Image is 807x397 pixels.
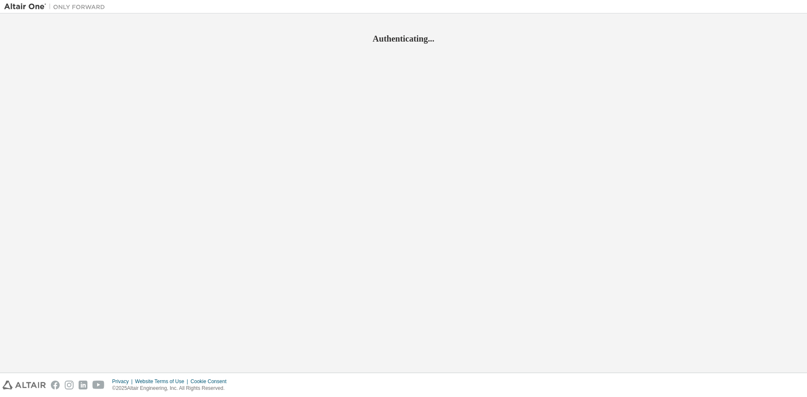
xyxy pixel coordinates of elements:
[4,33,803,44] h2: Authenticating...
[65,381,74,389] img: instagram.svg
[51,381,60,389] img: facebook.svg
[190,378,231,385] div: Cookie Consent
[112,385,232,392] p: © 2025 Altair Engineering, Inc. All Rights Reserved.
[135,378,190,385] div: Website Terms of Use
[92,381,105,389] img: youtube.svg
[4,3,109,11] img: Altair One
[79,381,87,389] img: linkedin.svg
[3,381,46,389] img: altair_logo.svg
[112,378,135,385] div: Privacy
